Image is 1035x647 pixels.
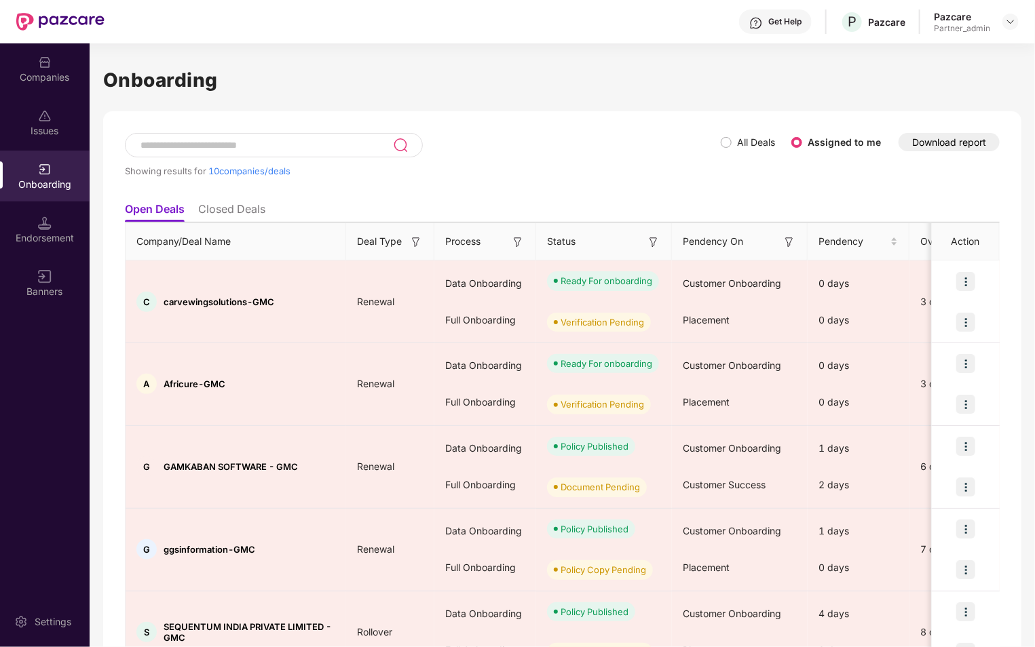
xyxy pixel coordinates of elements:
div: Ready For onboarding [561,274,652,288]
h1: Onboarding [103,65,1021,95]
img: svg+xml;base64,PHN2ZyB3aWR0aD0iMTYiIGhlaWdodD0iMTYiIHZpZXdCb3g9IjAgMCAxNiAxNiIgZmlsbD0ibm9uZSIgeG... [511,235,525,249]
div: Document Pending [561,480,640,494]
img: svg+xml;base64,PHN2ZyBpZD0iQ29tcGFuaWVzIiB4bWxucz0iaHR0cDovL3d3dy53My5vcmcvMjAwMC9zdmciIHdpZHRoPS... [38,56,52,69]
img: svg+xml;base64,PHN2ZyBpZD0iSGVscC0zMngzMiIgeG1sbnM9Imh0dHA6Ly93d3cudzMub3JnLzIwMDAvc3ZnIiB3aWR0aD... [749,16,763,30]
span: Africure-GMC [164,378,225,389]
div: 0 days [808,302,909,338]
div: Get Help [768,16,802,27]
div: Policy Published [561,605,628,619]
div: 1 days [808,430,909,467]
span: Renewal [346,543,405,555]
div: 4 days [808,595,909,632]
div: Full Onboarding [434,384,536,420]
img: icon [956,560,975,579]
div: Pazcare [868,16,905,28]
div: Policy Published [561,522,628,536]
div: 2 days [808,467,909,503]
th: Company/Deal Name [126,223,346,260]
span: Customer Onboarding [683,525,781,536]
div: 8 days [909,625,1025,640]
div: Full Onboarding [434,549,536,586]
div: 1 days [808,513,909,549]
span: Renewal [346,378,405,389]
div: Data Onboarding [434,595,536,632]
div: Ready For onboarding [561,357,652,370]
div: Settings [31,615,75,629]
img: svg+xml;base64,PHN2ZyB3aWR0aD0iMTYiIGhlaWdodD0iMTYiIHZpZXdCb3g9IjAgMCAxNiAxNiIgZmlsbD0ibm9uZSIgeG... [409,235,423,249]
th: Overall Pendency [909,223,1025,260]
img: icon [956,602,975,621]
span: SEQUENTUM INDIA PRIVATE LIMITED - GMC [164,621,335,643]
li: Open Deals [125,202,185,222]
div: 3 days [909,376,1025,391]
div: Verification Pending [561,397,644,411]
div: Showing results for [125,165,721,176]
span: Customer Onboarding [683,442,781,454]
img: svg+xml;base64,PHN2ZyB3aWR0aD0iMTYiIGhlaWdodD0iMTYiIHZpZXdCb3g9IjAgMCAxNiAxNiIgZmlsbD0ibm9uZSIgeG... [783,235,796,249]
div: Data Onboarding [434,265,536,302]
div: G [136,456,157,477]
span: Rollover [346,626,403,638]
div: 6 days [909,459,1025,474]
span: Status [547,234,576,249]
div: 0 days [808,384,909,420]
button: Download report [899,133,1000,151]
div: Full Onboarding [434,302,536,338]
span: Renewal [346,296,405,307]
span: Process [445,234,481,249]
div: Data Onboarding [434,430,536,467]
label: Assigned to me [808,136,881,148]
img: icon [956,519,975,538]
img: icon [956,395,975,414]
span: Customer Onboarding [683,277,781,289]
img: svg+xml;base64,PHN2ZyB3aWR0aD0iMTYiIGhlaWdodD0iMTYiIHZpZXdCb3g9IjAgMCAxNiAxNiIgZmlsbD0ibm9uZSIgeG... [38,270,52,283]
div: Data Onboarding [434,513,536,549]
div: C [136,292,157,312]
img: svg+xml;base64,PHN2ZyB3aWR0aD0iMTQuNSIgaGVpZ2h0PSIxNC41IiB2aWV3Qm94PSIwIDAgMTYgMTYiIGZpbGw9Im5vbm... [38,216,52,230]
img: svg+xml;base64,PHN2ZyBpZD0iRHJvcGRvd24tMzJ4MzIiIHhtbG5zPSJodHRwOi8vd3d3LnczLm9yZy8yMDAwL3N2ZyIgd2... [1005,16,1016,27]
span: ggsinformation-GMC [164,544,255,555]
img: svg+xml;base64,PHN2ZyB3aWR0aD0iMTYiIGhlaWdodD0iMTYiIHZpZXdCb3g9IjAgMCAxNiAxNiIgZmlsbD0ibm9uZSIgeG... [647,235,660,249]
span: Placement [683,396,730,408]
div: G [136,539,157,560]
span: Placement [683,562,730,573]
span: Pendency [818,234,888,249]
div: Pazcare [934,10,990,23]
div: Policy Published [561,439,628,453]
th: Action [932,223,1000,260]
span: GAMKABAN SOFTWARE - GMC [164,461,298,472]
div: Full Onboarding [434,467,536,503]
img: svg+xml;base64,PHN2ZyB3aWR0aD0iMjQiIGhlaWdodD0iMjUiIHZpZXdCb3g9IjAgMCAyNCAyNSIgZmlsbD0ibm9uZSIgeG... [393,137,409,153]
span: carvewingsolutions-GMC [164,296,274,307]
div: 7 days [909,542,1025,557]
span: Pendency On [683,234,743,249]
img: svg+xml;base64,PHN2ZyBpZD0iU2V0dGluZy0yMHgyMCIgeG1sbnM9Imh0dHA6Ly93d3cudzMub3JnLzIwMDAvc3ZnIiB3aW... [14,615,28,629]
label: All Deals [737,136,775,148]
img: svg+xml;base64,PHN2ZyB3aWR0aD0iMjAiIGhlaWdodD0iMjAiIHZpZXdCb3g9IjAgMCAyMCAyMCIgZmlsbD0ibm9uZSIgeG... [38,163,52,176]
img: svg+xml;base64,PHN2ZyBpZD0iSXNzdWVzX2Rpc2FibGVkIiB4bWxucz0iaHR0cDovL3d3dy53My5vcmcvMjAwMC9zdmciIH... [38,109,52,123]
span: Customer Onboarding [683,608,781,619]
div: 0 days [808,347,909,384]
img: icon [956,477,975,496]
div: S [136,622,157,642]
li: Closed Deals [198,202,265,222]
img: icon [956,313,975,332]
div: 0 days [808,265,909,302]
span: Customer Success [683,479,766,490]
span: 10 companies/deals [208,165,290,176]
div: Partner_admin [934,23,990,34]
img: New Pazcare Logo [16,13,105,31]
span: Renewal [346,460,405,472]
div: Data Onboarding [434,347,536,384]
img: icon [956,272,975,291]
img: icon [956,437,975,456]
span: P [848,14,857,30]
span: Placement [683,314,730,326]
div: A [136,374,157,394]
div: Policy Copy Pending [561,563,646,576]
div: Verification Pending [561,315,644,329]
div: 0 days [808,549,909,586]
span: Deal Type [357,234,402,249]
th: Pendency [808,223,909,260]
span: Customer Onboarding [683,359,781,371]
